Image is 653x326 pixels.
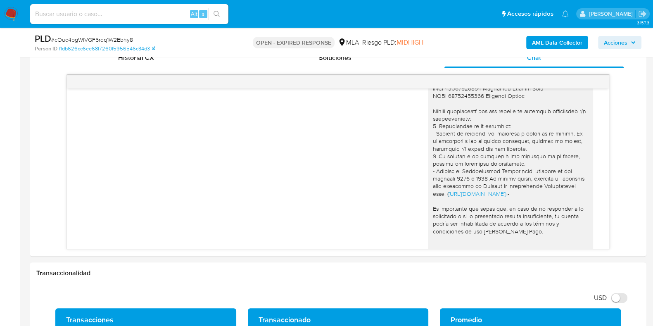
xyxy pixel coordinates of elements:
[30,9,228,19] input: Buscar usuario o caso...
[36,269,640,277] h1: Transaccionalidad
[35,32,51,45] b: PLD
[449,190,506,198] a: [URL][DOMAIN_NAME])
[253,37,335,48] p: OPEN - EXPIRED RESPONSE
[527,53,541,62] span: Chat
[532,36,582,49] b: AML Data Collector
[118,53,154,62] span: Historial CX
[397,38,423,47] span: MIDHIGH
[598,36,641,49] button: Acciones
[338,38,359,47] div: MLA
[589,10,635,18] p: noelia.huarte@mercadolibre.com
[562,10,569,17] a: Notificaciones
[604,36,627,49] span: Acciones
[638,10,647,18] a: Salir
[191,10,197,18] span: Alt
[35,45,57,52] b: Person ID
[362,38,423,47] span: Riesgo PLD:
[208,8,225,20] button: search-icon
[51,36,133,44] span: # cOuc4bgWlVGF5rqq1W2Ebhy8
[636,19,649,26] span: 3.157.3
[202,10,204,18] span: s
[507,10,553,18] span: Accesos rápidos
[319,53,351,62] span: Soluciones
[526,36,588,49] button: AML Data Collector
[59,45,155,52] a: f1db626cc6ee68f7260f5956546c34d3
